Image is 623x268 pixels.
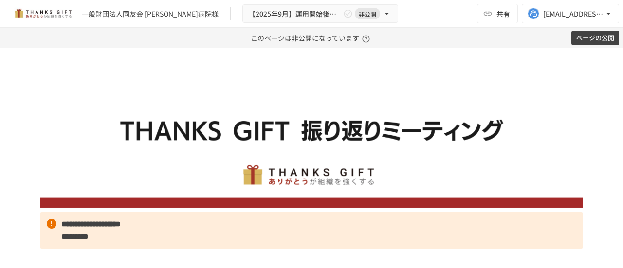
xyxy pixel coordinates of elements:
div: [EMAIL_ADDRESS][DOMAIN_NAME] [543,8,604,20]
div: 一般財団法人同友会 [PERSON_NAME]病院様 [82,9,219,19]
button: [EMAIL_ADDRESS][DOMAIN_NAME] [522,4,619,23]
span: 共有 [496,8,510,19]
span: 非公開 [355,9,380,19]
p: このページは非公開になっています [251,28,373,48]
button: 共有 [477,4,518,23]
button: ページの公開 [571,31,619,46]
span: 【2025年9月】運用開始後振り返りミーティング [249,8,341,20]
img: ywjCEzGaDRs6RHkpXm6202453qKEghjSpJ0uwcQsaCz [40,72,583,208]
img: mMP1OxWUAhQbsRWCurg7vIHe5HqDpP7qZo7fRoNLXQh [12,6,74,21]
button: 【2025年9月】運用開始後振り返りミーティング非公開 [242,4,398,23]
